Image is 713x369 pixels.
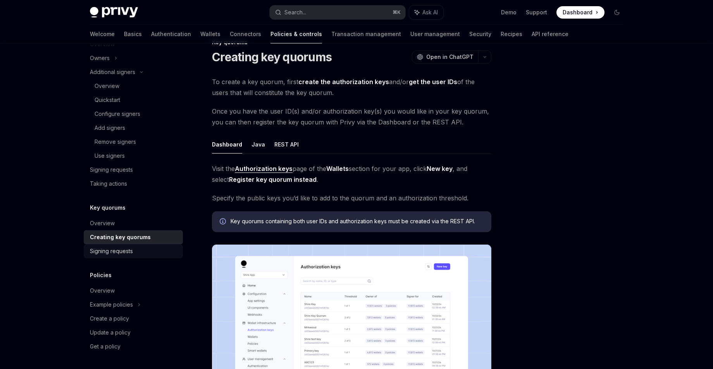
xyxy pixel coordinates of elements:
div: Remove signers [95,137,136,147]
a: Welcome [90,25,115,43]
div: Taking actions [90,179,127,188]
strong: New key [427,165,453,172]
button: Search...⌘K [270,5,405,19]
button: Ask AI [409,5,443,19]
span: Key quorums containing both user IDs and authorization keys must be created via the REST API. [231,217,484,225]
h5: Key quorums [90,203,126,212]
span: Open in ChatGPT [426,53,474,61]
a: Overview [84,284,183,298]
a: Security [469,25,491,43]
a: Add signers [84,121,183,135]
a: get the user IDs [409,78,457,86]
div: Configure signers [95,109,140,119]
a: Signing requests [84,244,183,258]
div: Signing requests [90,165,133,174]
a: Update a policy [84,326,183,340]
h1: Creating key quorums [212,50,332,64]
button: Java [251,135,265,153]
div: Update a policy [90,328,131,337]
a: API reference [532,25,568,43]
span: Ask AI [422,9,438,16]
div: Example policies [90,300,133,309]
button: Open in ChatGPT [412,50,478,64]
a: Connectors [230,25,261,43]
a: create the authorization keys [298,78,389,86]
a: Authentication [151,25,191,43]
a: Overview [84,216,183,230]
a: Transaction management [331,25,401,43]
a: Create a policy [84,312,183,326]
a: Quickstart [84,93,183,107]
strong: Authorization keys [235,165,293,172]
a: Configure signers [84,107,183,121]
a: Remove signers [84,135,183,149]
svg: Info [220,218,227,226]
div: Overview [90,219,115,228]
span: ⌘ K [393,9,401,16]
a: Overview [84,79,183,93]
div: Overview [95,81,119,91]
a: Basics [124,25,142,43]
button: REST API [274,135,299,153]
div: Quickstart [95,95,120,105]
a: Creating key quorums [84,230,183,244]
span: Dashboard [563,9,592,16]
img: dark logo [90,7,138,18]
div: Use signers [95,151,125,160]
a: Support [526,9,547,16]
div: Signing requests [90,247,133,256]
span: To create a key quorum, first and/or of the users that will constitute the key quorum. [212,76,491,98]
div: Additional signers [90,67,135,77]
div: Create a policy [90,314,129,323]
a: Get a policy [84,340,183,353]
a: Demo [501,9,517,16]
h5: Policies [90,271,112,280]
div: Creating key quorums [90,233,151,242]
div: Owners [90,53,110,63]
a: Wallets [200,25,220,43]
div: Get a policy [90,342,121,351]
a: Dashboard [556,6,604,19]
button: Toggle dark mode [611,6,623,19]
a: Signing requests [84,163,183,177]
a: Use signers [84,149,183,163]
span: Visit the page of the section for your app, click , and select . [212,163,491,185]
strong: Register key quorum instead [229,176,317,183]
a: Taking actions [84,177,183,191]
a: Policies & controls [270,25,322,43]
div: Search... [284,8,306,17]
span: Specify the public keys you’d like to add to the quorum and an authorization threshold. [212,193,491,203]
a: Authorization keys [235,165,293,173]
a: Recipes [501,25,522,43]
span: Once you have the user ID(s) and/or authorization key(s) you would like in your key quorum, you c... [212,106,491,128]
div: Overview [90,286,115,295]
a: User management [410,25,460,43]
div: Add signers [95,123,125,133]
button: Dashboard [212,135,242,153]
strong: Wallets [326,165,349,172]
